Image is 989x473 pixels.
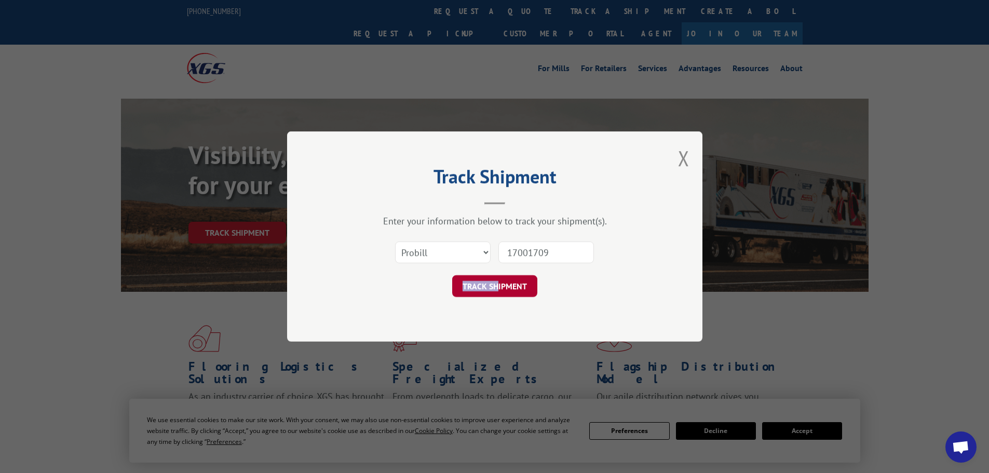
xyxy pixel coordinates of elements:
button: TRACK SHIPMENT [452,275,537,297]
h2: Track Shipment [339,169,651,189]
input: Number(s) [498,241,594,263]
div: Open chat [945,431,977,463]
div: Enter your information below to track your shipment(s). [339,215,651,227]
button: Close modal [678,144,689,172]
